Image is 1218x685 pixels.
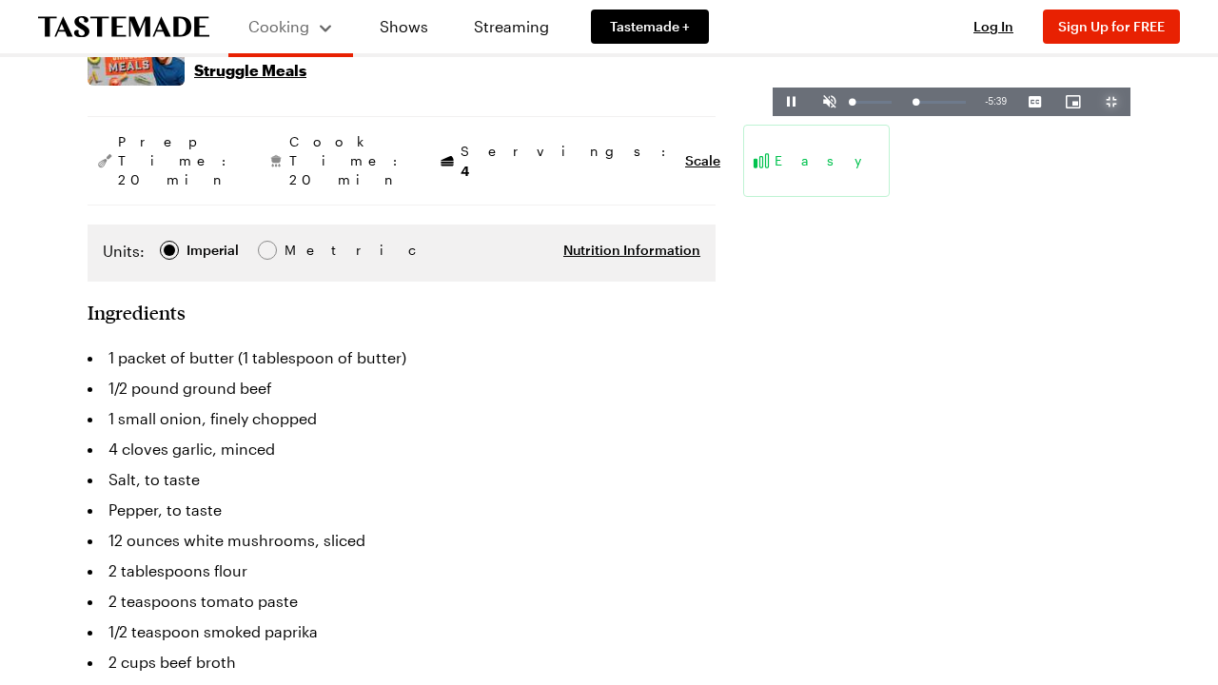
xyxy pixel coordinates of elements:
[955,17,1031,36] button: Log In
[1092,88,1130,116] button: Exit Fullscreen
[88,342,716,373] li: 1 packet of butter (1 tablespoon of butter)
[775,151,881,170] span: Easy
[103,240,324,266] div: Imperial Metric
[1043,10,1180,44] button: Sign Up for FREE
[88,525,716,556] li: 12 ounces white mushrooms, sliced
[88,373,716,403] li: 1/2 pound ground beef
[989,96,1007,107] span: 5:39
[88,616,716,647] li: 1/2 teaspoon smoked paprika
[973,18,1013,34] span: Log In
[88,31,185,86] img: Show where recipe is used
[461,161,469,179] span: 4
[591,10,709,44] a: Tastemade +
[248,17,309,35] span: Cooking
[461,142,676,181] span: Servings:
[1058,18,1165,34] span: Sign Up for FREE
[88,301,186,323] h2: Ingredients
[773,88,811,116] button: Pause
[88,556,716,586] li: 2 tablespoons flour
[88,495,716,525] li: Pepper, to taste
[811,88,849,116] button: Unmute
[610,17,690,36] span: Tastemade +
[1054,88,1092,116] button: Picture-in-Picture
[285,240,324,261] div: Metric
[118,132,236,189] span: Prep Time: 20 min
[88,434,716,464] li: 4 cloves garlic, minced
[38,16,209,38] a: To Tastemade Home Page
[1016,88,1054,116] button: Captions
[289,132,407,189] span: Cook Time: 20 min
[194,59,306,82] p: Struggle Meals
[103,240,145,263] label: Units:
[194,36,306,82] a: Recipe from:Struggle Meals
[88,464,716,495] li: Salt, to taste
[563,241,700,260] button: Nutrition Information
[247,8,334,46] button: Cooking
[853,101,892,104] div: Volume Level
[88,586,716,616] li: 2 teaspoons tomato paste
[187,240,239,261] div: Imperial
[985,96,988,107] span: -
[187,240,241,261] span: Imperial
[88,403,716,434] li: 1 small onion, finely chopped
[285,240,326,261] span: Metric
[915,101,966,104] div: Progress Bar
[685,151,720,170] button: Scale
[88,647,716,677] li: 2 cups beef broth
